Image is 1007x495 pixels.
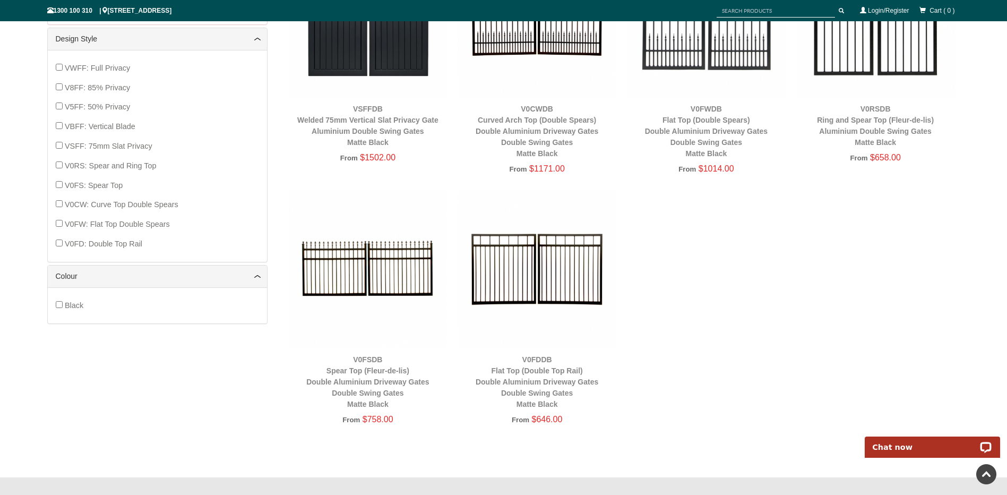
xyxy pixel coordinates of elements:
[717,4,835,18] input: SEARCH PRODUCTS
[509,165,527,173] span: From
[65,103,130,111] span: V5FF: 50% Privacy
[529,164,565,173] span: $1171.00
[65,64,130,72] span: VWFF: Full Privacy
[65,301,83,310] span: Black
[65,220,170,228] span: V0FW: Flat Top Double Spears
[56,271,259,282] a: Colour
[65,122,135,131] span: VBFF: Vertical Blade
[65,240,142,248] span: V0FD: Double Top Rail
[929,7,954,14] span: Cart ( 0 )
[56,33,259,45] a: Design Style
[868,7,909,14] a: Login/Register
[360,153,395,162] span: $1502.00
[532,415,563,424] span: $646.00
[699,164,734,173] span: $1014.00
[47,7,172,14] span: 1300 100 310 | [STREET_ADDRESS]
[65,181,123,190] span: V0FS: Spear Top
[458,190,616,348] img: V0FDDB - Flat Top (Double Top Rail) - Double Aluminium Driveway Gates - Double Swing Gates - Matt...
[289,190,447,348] img: V0FSDB - Spear Top (Fleur-de-lis) - Double Aluminium Driveway Gates - Double Swing Gates - Matte ...
[65,83,130,92] span: V8FF: 85% Privacy
[678,165,696,173] span: From
[297,105,438,147] a: VSFFDBWelded 75mm Vertical Slat Privacy GateAluminium Double Swing GatesMatte Black
[363,415,393,424] span: $758.00
[65,142,152,150] span: VSFF: 75mm Slat Privacy
[476,355,598,408] a: V0FDDBFlat Top (Double Top Rail)Double Aluminium Driveway GatesDouble Swing GatesMatte Black
[858,424,1007,458] iframe: LiveChat chat widget
[476,105,598,158] a: V0CWDBCurved Arch Top (Double Spears)Double Aluminium Driveway GatesDouble Swing GatesMatte Black
[342,416,360,424] span: From
[870,153,901,162] span: $658.00
[512,416,529,424] span: From
[65,161,157,170] span: V0RS: Spear and Ring Top
[306,355,429,408] a: V0FSDBSpear Top (Fleur-de-lis)Double Aluminium Driveway GatesDouble Swing GatesMatte Black
[645,105,768,158] a: V0FWDBFlat Top (Double Spears)Double Aluminium Driveway GatesDouble Swing GatesMatte Black
[340,154,358,162] span: From
[65,200,178,209] span: V0CW: Curve Top Double Spears
[850,154,867,162] span: From
[817,105,934,147] a: V0RSDBRing and Spear Top (Fleur-de-lis)Aluminium Double Swing GatesMatte Black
